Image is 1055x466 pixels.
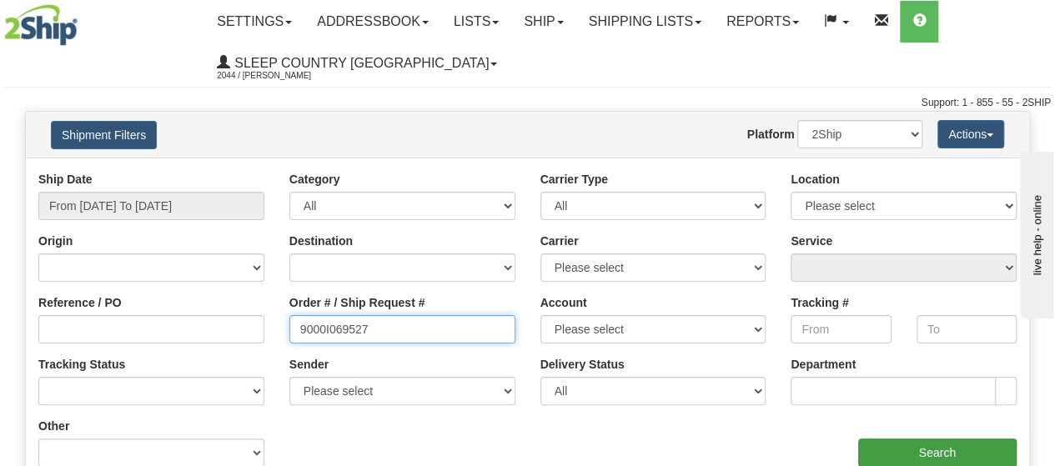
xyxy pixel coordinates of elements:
img: logo2044.jpg [4,4,78,46]
label: Department [791,356,856,373]
label: Tracking # [791,294,848,311]
a: Ship [511,1,575,43]
a: Shipping lists [576,1,714,43]
a: Addressbook [304,1,441,43]
span: Sleep Country [GEOGRAPHIC_DATA] [230,56,489,70]
button: Shipment Filters [51,121,157,149]
label: Account [540,294,587,311]
label: Reference / PO [38,294,122,311]
label: Category [289,171,340,188]
a: Reports [714,1,811,43]
label: Carrier Type [540,171,608,188]
label: Delivery Status [540,356,625,373]
label: Tracking Status [38,356,125,373]
div: Support: 1 - 855 - 55 - 2SHIP [4,96,1051,110]
button: Actions [937,120,1004,148]
label: Service [791,233,832,249]
input: From [791,315,891,343]
label: Destination [289,233,353,249]
label: Carrier [540,233,579,249]
label: Origin [38,233,73,249]
label: Platform [747,126,795,143]
a: Sleep Country [GEOGRAPHIC_DATA] 2044 / [PERSON_NAME] [204,43,510,84]
label: Ship Date [38,171,93,188]
a: Settings [204,1,304,43]
iframe: chat widget [1017,148,1053,318]
a: Lists [441,1,511,43]
label: Order # / Ship Request # [289,294,425,311]
input: To [917,315,1017,343]
label: Location [791,171,839,188]
label: Other [38,418,69,434]
span: 2044 / [PERSON_NAME] [217,68,342,84]
label: Sender [289,356,329,373]
div: live help - online [13,14,154,27]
